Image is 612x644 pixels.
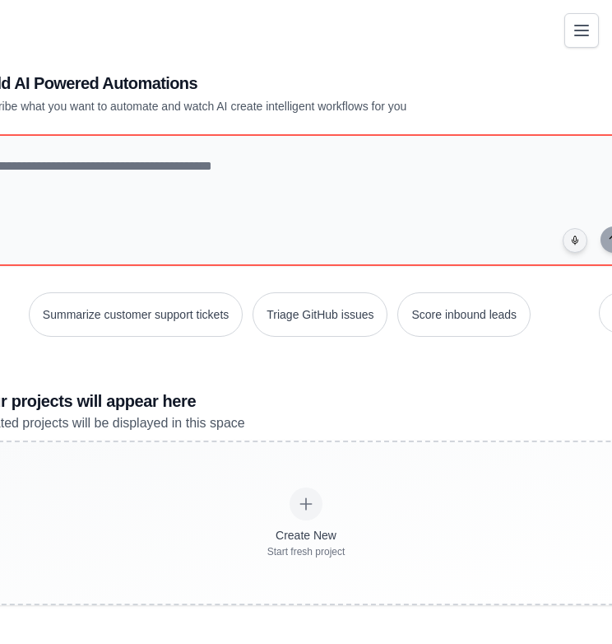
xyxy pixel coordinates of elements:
button: Toggle navigation [564,13,599,48]
div: Create New [267,527,345,544]
button: Click to speak your automation idea [563,228,587,253]
button: Triage GitHub issues [253,292,387,337]
button: Score inbound leads [397,292,531,337]
div: Start fresh project [267,545,345,558]
button: Summarize customer support tickets [29,292,243,337]
iframe: Chat Widget [530,565,612,644]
